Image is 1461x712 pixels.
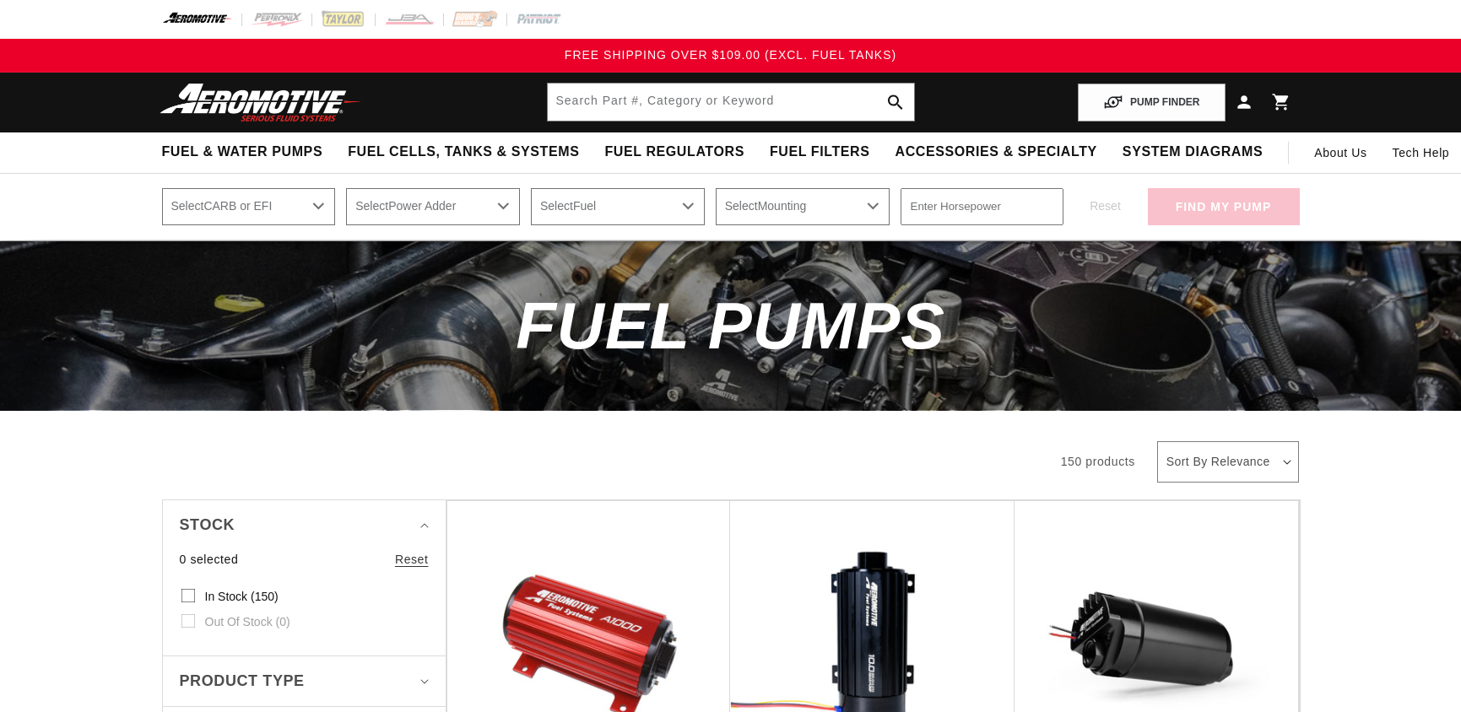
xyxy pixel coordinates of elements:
[565,48,896,62] span: FREE SHIPPING OVER $109.00 (EXCL. FUEL TANKS)
[1301,132,1379,173] a: About Us
[1314,146,1366,159] span: About Us
[162,143,323,161] span: Fuel & Water Pumps
[592,132,756,172] summary: Fuel Regulators
[205,589,279,604] span: In stock (150)
[180,513,235,537] span: Stock
[770,143,870,161] span: Fuel Filters
[395,550,429,569] a: Reset
[896,143,1097,161] span: Accessories & Specialty
[1123,143,1263,161] span: System Diagrams
[1393,143,1450,162] span: Tech Help
[155,83,366,122] img: Aeromotive
[757,132,883,172] summary: Fuel Filters
[1078,84,1225,121] button: PUMP FINDER
[901,188,1063,225] input: Enter Horsepower
[877,84,914,121] button: search button
[162,188,336,225] select: CARB or EFI
[180,500,429,550] summary: Stock (0 selected)
[180,669,305,693] span: Product type
[604,143,744,161] span: Fuel Regulators
[1061,455,1135,468] span: 150 products
[346,188,520,225] select: Power Adder
[516,289,945,363] span: Fuel Pumps
[716,188,890,225] select: Mounting
[149,132,336,172] summary: Fuel & Water Pumps
[883,132,1110,172] summary: Accessories & Specialty
[548,84,914,121] input: Search by Part Number, Category or Keyword
[348,143,579,161] span: Fuel Cells, Tanks & Systems
[180,550,239,569] span: 0 selected
[1110,132,1275,172] summary: System Diagrams
[335,132,592,172] summary: Fuel Cells, Tanks & Systems
[205,614,290,629] span: Out of stock (0)
[531,188,705,225] select: Fuel
[180,656,429,706] summary: Product type (0 selected)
